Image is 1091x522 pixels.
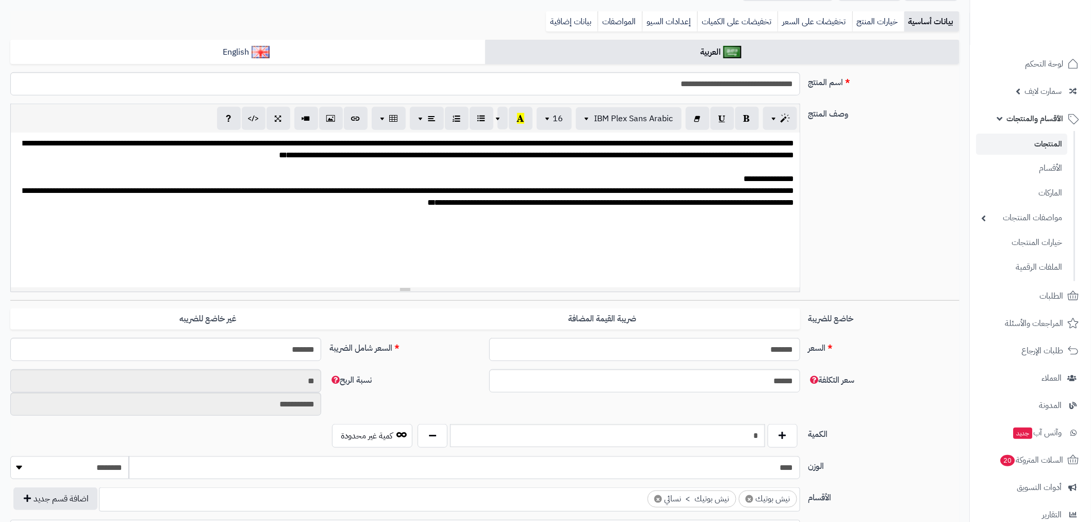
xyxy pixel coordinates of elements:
[648,491,736,508] li: نيش بوتيك > نسائي
[804,424,964,441] label: الكمية
[977,157,1068,180] a: الأقسام
[1039,398,1062,413] span: المدونة
[977,448,1085,472] a: السلات المتروكة20
[1025,84,1062,99] span: سمارت لايف
[977,182,1068,204] a: الماركات
[1017,480,1062,495] span: أدوات التسويق
[977,311,1085,336] a: المراجعات والأسئلة
[904,11,960,32] a: بيانات أساسية
[723,46,741,58] img: العربية
[804,72,964,89] label: اسم المنتج
[594,112,673,125] span: IBM Plex Sans Arabic
[977,52,1085,76] a: لوحة التحكم
[1014,428,1033,439] span: جديد
[804,308,964,325] label: خاضع للضريبة
[252,46,270,58] img: English
[13,487,97,510] button: اضافة قسم جديد
[537,107,572,130] button: 16
[485,40,960,65] a: العربية
[977,232,1068,254] a: خيارات المنتجات
[576,107,682,130] button: IBM Plex Sans Arabic
[804,338,964,354] label: السعر
[977,284,1085,308] a: الطلبات
[977,366,1085,390] a: العملاء
[1000,453,1064,467] span: السلات المتروكة
[405,308,800,330] label: ضريبة القيمة المضافة
[739,491,797,508] li: نيش بوتيك
[977,420,1085,445] a: وآتس آبجديد
[1001,455,1015,466] span: 20
[1026,57,1064,71] span: لوحة التحكم
[329,374,372,386] span: نسبة الربح
[804,456,964,472] label: الوزن
[654,495,662,503] span: ×
[546,11,598,32] a: بيانات إضافية
[977,134,1068,155] a: المنتجات
[808,374,855,386] span: سعر التكلفة
[10,40,485,65] a: English
[1040,289,1064,303] span: الطلبات
[553,112,564,125] span: 16
[1042,371,1062,385] span: العملاء
[1043,508,1062,522] span: التقارير
[977,207,1068,229] a: مواصفات المنتجات
[10,308,405,330] label: غير خاضع للضريبه
[977,256,1068,279] a: الملفات الرقمية
[778,11,852,32] a: تخفيضات على السعر
[804,104,964,120] label: وصف المنتج
[697,11,778,32] a: تخفيضات على الكميات
[852,11,904,32] a: خيارات المنتج
[977,393,1085,418] a: المدونة
[1007,111,1064,126] span: الأقسام والمنتجات
[746,495,753,503] span: ×
[1005,316,1064,331] span: المراجعات والأسئلة
[598,11,642,32] a: المواصفات
[1013,426,1062,440] span: وآتس آب
[977,338,1085,363] a: طلبات الإرجاع
[977,475,1085,500] a: أدوات التسويق
[325,338,485,354] label: السعر شامل الضريبة
[1022,344,1064,358] span: طلبات الإرجاع
[804,487,964,504] label: الأقسام
[642,11,697,32] a: إعدادات السيو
